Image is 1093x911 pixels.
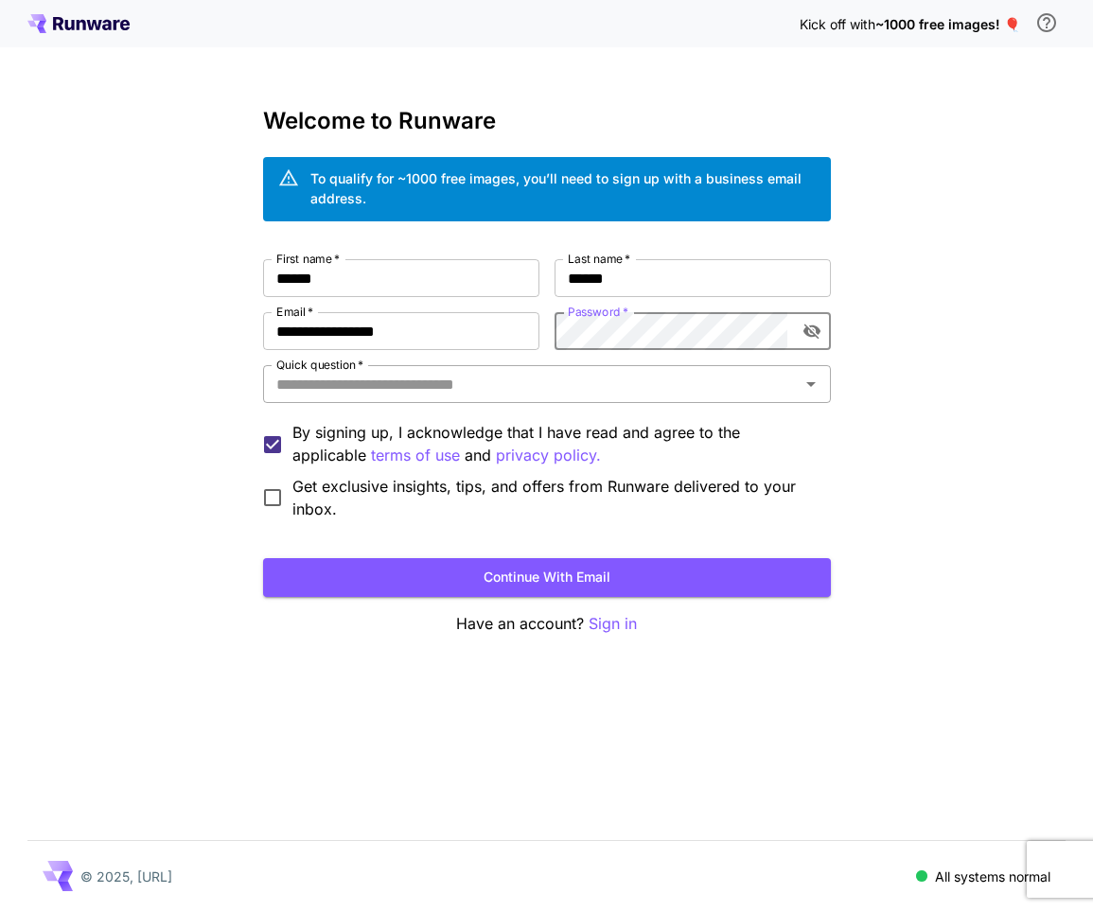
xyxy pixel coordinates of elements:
button: By signing up, I acknowledge that I have read and agree to the applicable terms of use and [496,444,601,467]
button: Open [798,371,824,397]
button: By signing up, I acknowledge that I have read and agree to the applicable and privacy policy. [371,444,460,467]
div: To qualify for ~1000 free images, you’ll need to sign up with a business email address. [310,168,816,208]
label: Last name [568,251,630,267]
label: Email [276,304,313,320]
button: In order to qualify for free credit, you need to sign up with a business email address and click ... [1028,4,1066,42]
span: Kick off with [800,16,875,32]
label: First name [276,251,340,267]
p: All systems normal [935,867,1050,886]
p: terms of use [371,444,460,467]
label: Password [568,304,628,320]
span: ~1000 free images! 🎈 [875,16,1020,32]
p: © 2025, [URL] [80,867,172,886]
label: Quick question [276,357,363,373]
span: Get exclusive insights, tips, and offers from Runware delivered to your inbox. [292,475,816,520]
p: privacy policy. [496,444,601,467]
h3: Welcome to Runware [263,108,831,134]
button: Continue with email [263,558,831,597]
p: By signing up, I acknowledge that I have read and agree to the applicable and [292,421,816,467]
p: Have an account? [263,612,831,636]
button: toggle password visibility [795,314,829,348]
button: Sign in [589,612,637,636]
